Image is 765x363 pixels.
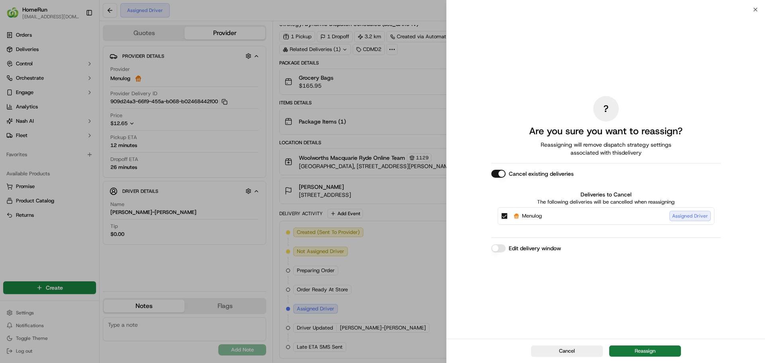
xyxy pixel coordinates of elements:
[509,244,561,252] label: Edit delivery window
[512,212,520,220] img: Menulog
[498,198,714,206] p: The following deliveries will be cancelled when reassigning
[522,212,542,220] span: Menulog
[609,345,681,357] button: Reassign
[498,190,714,198] label: Deliveries to Cancel
[593,96,619,122] div: ?
[531,345,603,357] button: Cancel
[530,141,683,157] span: Reassigning will remove dispatch strategy settings associated with this delivery
[509,170,574,178] label: Cancel existing deliveries
[529,125,683,137] h2: Are you sure you want to reassign?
